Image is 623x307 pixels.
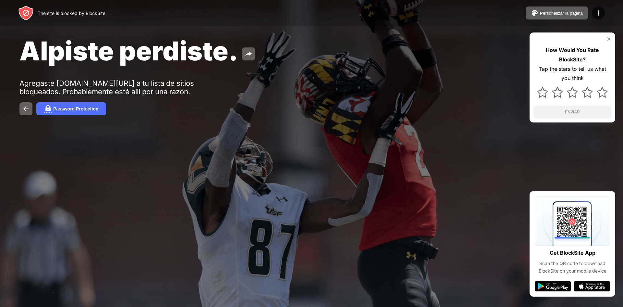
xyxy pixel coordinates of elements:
[18,5,34,21] img: header-logo.svg
[582,87,593,98] img: star.svg
[38,10,105,16] div: The site is blocked by BlockSite
[537,87,548,98] img: star.svg
[533,64,611,83] div: Tap the stars to tell us what you think
[535,281,571,291] img: google-play.svg
[22,105,30,113] img: back.svg
[606,36,611,42] img: rate-us-close.svg
[526,6,588,19] button: Personalizar la página
[552,87,563,98] img: star.svg
[535,260,610,275] div: Scan the QR code to download BlockSite on your mobile device
[245,50,252,58] img: share.svg
[533,106,611,119] button: ENVIAR
[540,11,583,16] div: Personalizar la página
[19,35,238,67] span: Alpiste perdiste.
[574,281,610,291] img: app-store.svg
[567,87,578,98] img: star.svg
[594,9,602,17] img: menu-icon.svg
[53,106,98,111] div: Password Protection
[597,87,608,98] img: star.svg
[550,248,595,258] div: Get BlockSite App
[36,102,106,115] button: Password Protection
[44,105,52,113] img: password.svg
[535,196,610,246] img: qrcode.svg
[531,9,539,17] img: pallet.svg
[19,79,220,96] div: Agregaste [DOMAIN_NAME][URL] a tu lista de sitios bloqueados. Probablemente esté allí por una razón.
[533,45,611,64] div: How Would You Rate BlockSite?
